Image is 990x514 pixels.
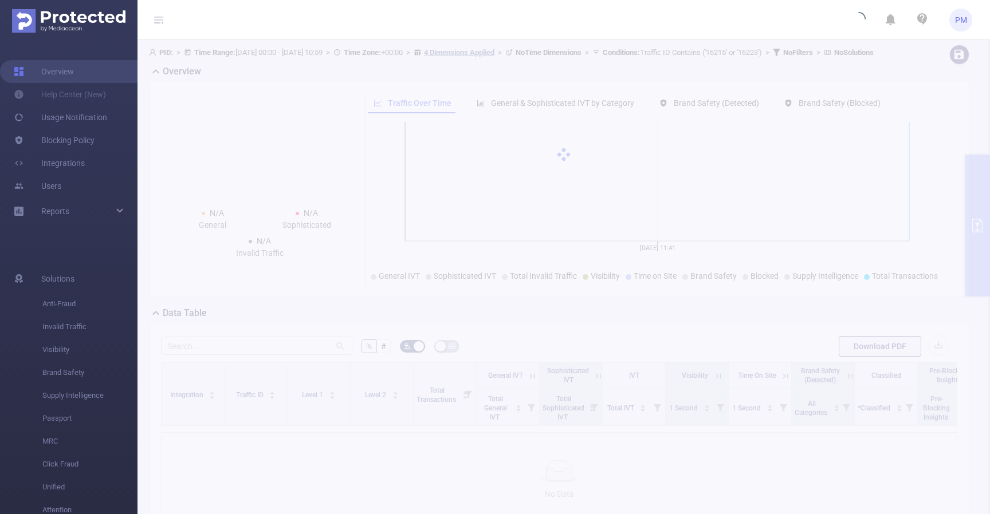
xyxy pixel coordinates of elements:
[42,338,137,361] span: Visibility
[14,152,85,175] a: Integrations
[42,384,137,407] span: Supply Intelligence
[852,12,866,28] i: icon: loading
[14,106,107,129] a: Usage Notification
[42,315,137,338] span: Invalid Traffic
[41,207,69,216] span: Reports
[14,60,74,83] a: Overview
[14,175,61,197] a: Users
[42,361,137,384] span: Brand Safety
[41,200,69,223] a: Reports
[12,9,125,33] img: Protected Media
[41,267,74,290] span: Solutions
[14,129,95,152] a: Blocking Policy
[42,453,137,476] span: Click Fraud
[42,476,137,499] span: Unified
[42,430,137,453] span: MRC
[42,292,137,315] span: Anti-Fraud
[42,407,137,430] span: Passport
[955,9,967,31] span: PM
